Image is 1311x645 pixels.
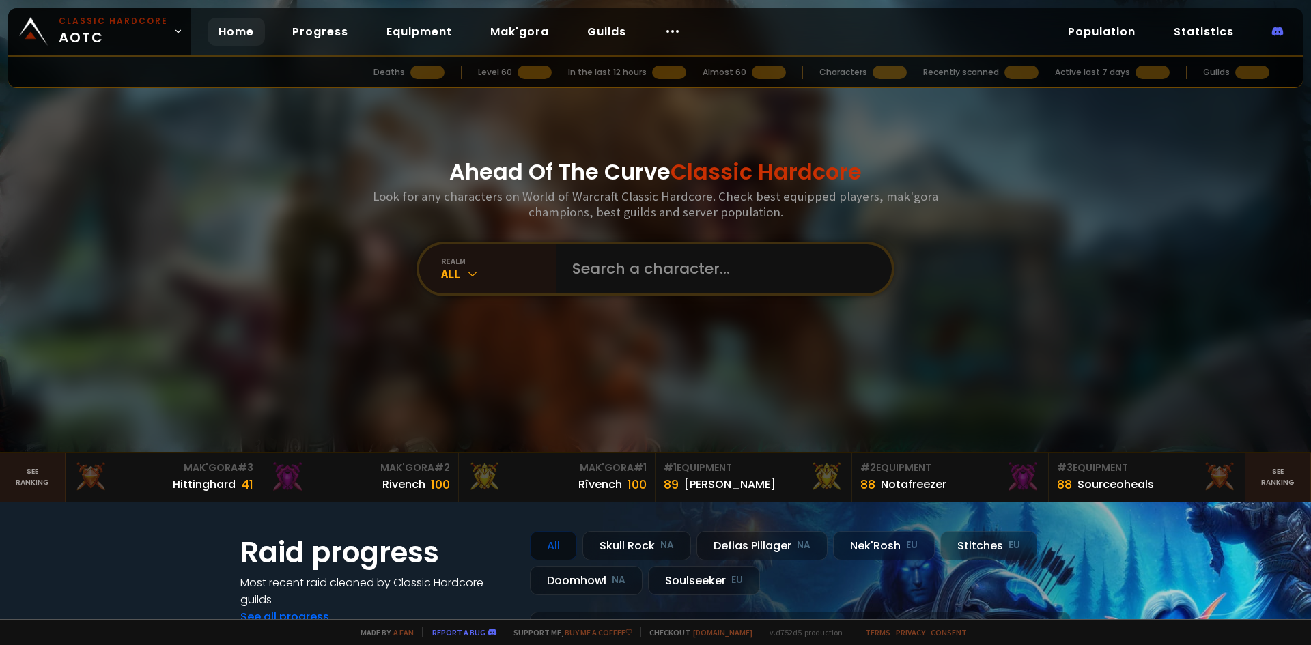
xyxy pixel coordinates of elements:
span: AOTC [59,15,168,48]
a: a fan [393,627,414,637]
div: 100 [431,475,450,493]
small: EU [731,573,743,587]
div: Equipment [664,461,843,475]
span: v. d752d5 - production [761,627,843,637]
div: All [530,531,577,560]
a: Classic HardcoreAOTC [8,8,191,55]
div: Defias Pillager [696,531,828,560]
span: # 3 [1057,461,1073,474]
div: Soulseeker [648,566,760,595]
div: Deaths [373,66,405,78]
small: NA [660,539,674,552]
div: Characters [819,66,867,78]
a: Consent [931,627,967,637]
a: Privacy [896,627,925,637]
span: Classic Hardcore [671,156,862,187]
small: NA [797,539,810,552]
a: Population [1057,18,1146,46]
a: Mak'Gora#1Rîvench100 [459,453,655,502]
small: EU [1009,539,1020,552]
div: realm [441,256,556,266]
div: Sourceoheals [1077,476,1154,493]
a: Equipment [376,18,463,46]
a: #2Equipment88Notafreezer [852,453,1049,502]
a: Home [208,18,265,46]
div: Almost 60 [703,66,746,78]
div: Nek'Rosh [833,531,935,560]
div: Recently scanned [923,66,999,78]
a: #3Equipment88Sourceoheals [1049,453,1245,502]
div: Notafreezer [881,476,946,493]
a: Progress [281,18,359,46]
div: Mak'Gora [270,461,450,475]
a: Buy me a coffee [565,627,632,637]
div: Mak'Gora [467,461,647,475]
small: NA [612,573,625,587]
div: Rivench [382,476,425,493]
div: Active last 7 days [1055,66,1130,78]
a: Statistics [1163,18,1245,46]
a: [DOMAIN_NAME] [693,627,752,637]
span: # 2 [434,461,450,474]
div: Mak'Gora [74,461,253,475]
div: Doomhowl [530,566,643,595]
div: Level 60 [478,66,512,78]
span: # 1 [664,461,677,474]
a: #1Equipment89[PERSON_NAME] [655,453,852,502]
div: [PERSON_NAME] [684,476,776,493]
a: See all progress [240,609,329,625]
div: Hittinghard [173,476,236,493]
h3: Look for any characters on World of Warcraft Classic Hardcore. Check best equipped players, mak'g... [367,188,944,220]
small: EU [906,539,918,552]
div: Stitches [940,531,1037,560]
div: Equipment [860,461,1040,475]
a: Report a bug [432,627,485,637]
div: Guilds [1203,66,1230,78]
div: 88 [1057,475,1072,493]
a: Terms [865,627,890,637]
span: Checkout [640,627,752,637]
div: Rîvench [578,476,622,493]
span: Made by [352,627,414,637]
div: Skull Rock [582,531,691,560]
span: # 2 [860,461,876,474]
span: # 1 [634,461,647,474]
h1: Raid progress [240,531,513,574]
a: Mak'Gora#2Rivench100 [262,453,459,502]
a: Guilds [576,18,637,46]
a: Mak'Gora#3Hittinghard41 [66,453,262,502]
div: Equipment [1057,461,1237,475]
a: Seeranking [1245,453,1311,502]
div: All [441,266,556,282]
div: 41 [241,475,253,493]
div: 89 [664,475,679,493]
span: Support me, [505,627,632,637]
input: Search a character... [564,244,875,293]
small: Classic Hardcore [59,15,168,27]
a: Mak'gora [479,18,560,46]
span: # 3 [238,461,253,474]
div: 88 [860,475,875,493]
h4: Most recent raid cleaned by Classic Hardcore guilds [240,574,513,608]
div: 100 [628,475,647,493]
div: In the last 12 hours [568,66,647,78]
h1: Ahead Of The Curve [449,156,862,188]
